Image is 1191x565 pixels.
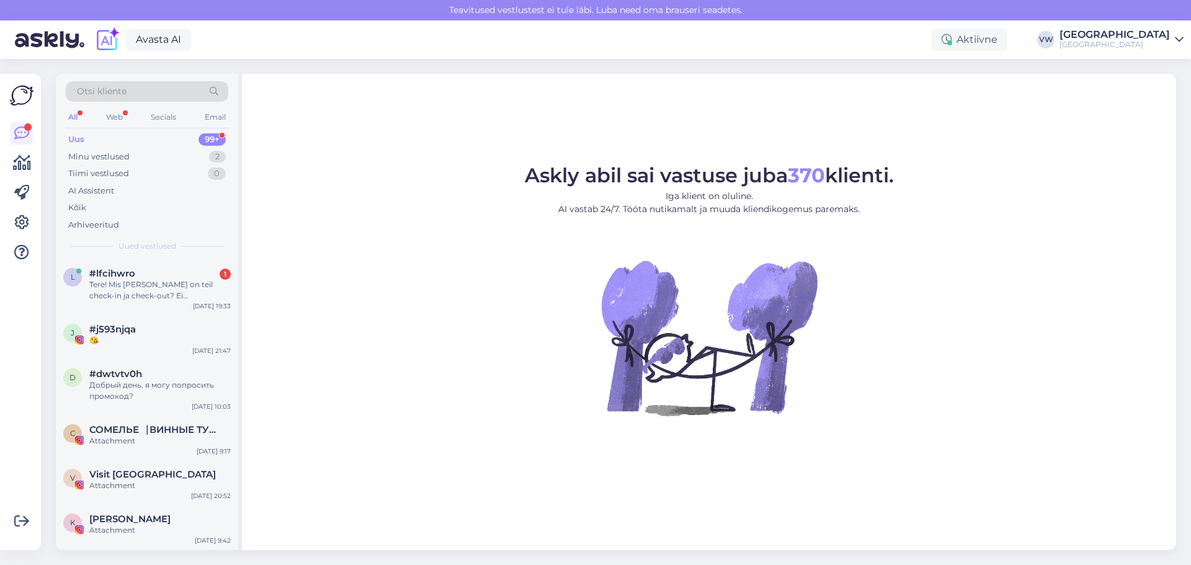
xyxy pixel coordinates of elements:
[208,167,226,180] div: 0
[89,268,135,279] span: #lfcihwro
[70,429,76,438] span: С
[597,226,821,449] img: No Chat active
[118,241,176,252] span: Uued vestlused
[197,447,231,456] div: [DATE] 9:17
[68,133,84,146] div: Uus
[202,109,228,125] div: Email
[89,324,136,335] span: #j593njqa
[70,473,75,483] span: V
[192,402,231,411] div: [DATE] 10:03
[89,469,216,480] span: Visit Pärnu
[125,29,192,50] a: Avasta AI
[89,335,231,346] div: 😘
[1037,31,1055,48] div: VW
[191,491,231,500] div: [DATE] 20:52
[89,279,231,301] div: Tere! Mis [PERSON_NAME] on teil check-in ja check-out? Ei [PERSON_NAME] infot veebilehelt
[89,424,218,435] span: СОМЕЛЬЕ⎹ ВИННЫЕ ТУРЫ | ДЕГУСТАЦИИ В ТАЛЛИННЕ
[148,109,179,125] div: Socials
[66,109,80,125] div: All
[198,133,226,146] div: 99+
[77,85,127,98] span: Otsi kliente
[1059,40,1170,50] div: [GEOGRAPHIC_DATA]
[195,536,231,545] div: [DATE] 9:42
[788,163,825,187] b: 370
[193,301,231,311] div: [DATE] 19:33
[89,514,171,525] span: Katri Kägo
[68,202,86,214] div: Kõik
[192,346,231,355] div: [DATE] 21:47
[89,368,142,380] span: #dwtvtv0h
[89,380,231,402] div: Добрый день, я могу попросить промокод?
[89,480,231,491] div: Attachment
[68,185,114,197] div: AI Assistent
[68,167,129,180] div: Tiimi vestlused
[69,373,76,382] span: d
[89,525,231,536] div: Attachment
[1059,30,1184,50] a: [GEOGRAPHIC_DATA][GEOGRAPHIC_DATA]
[89,435,231,447] div: Attachment
[10,84,33,107] img: Askly Logo
[104,109,125,125] div: Web
[525,190,894,216] p: Iga klient on oluline. AI vastab 24/7. Tööta nutikamalt ja muuda kliendikogemus paremaks.
[71,272,75,282] span: l
[71,328,74,337] span: j
[68,151,130,163] div: Minu vestlused
[70,518,76,527] span: K
[220,269,231,280] div: 1
[68,219,119,231] div: Arhiveeritud
[525,163,894,187] span: Askly abil sai vastuse juba klienti.
[94,27,120,53] img: explore-ai
[932,29,1007,51] div: Aktiivne
[209,151,226,163] div: 2
[1059,30,1170,40] div: [GEOGRAPHIC_DATA]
